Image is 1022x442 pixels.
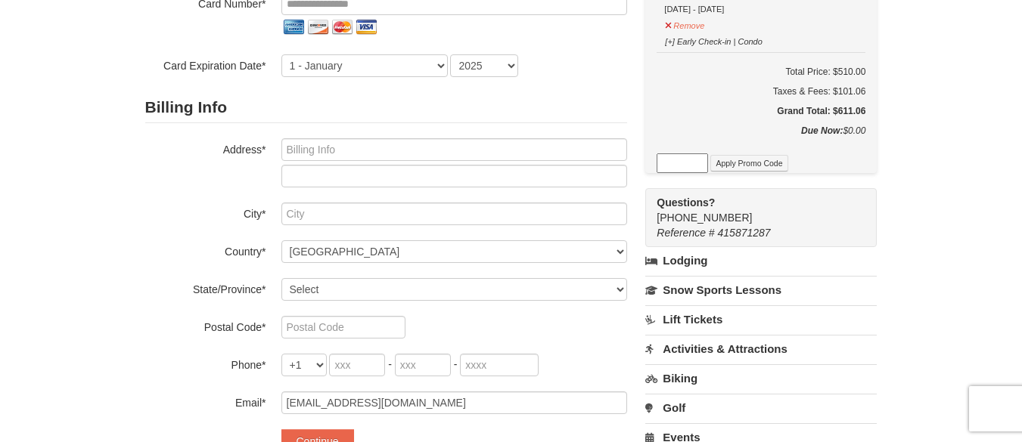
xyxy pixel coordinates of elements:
[645,305,877,333] a: Lift Tickets
[657,227,714,239] span: Reference #
[657,104,865,119] h5: Grand Total: $611.06
[281,138,627,161] input: Billing Info
[657,196,715,209] strong: Questions?
[460,354,539,376] input: xxxx
[664,14,705,33] button: Remove
[145,354,266,372] label: Phone*
[664,30,763,49] button: [+] Early Check-in | Condo
[306,15,330,39] img: discover.png
[145,202,266,221] label: City*
[657,64,865,79] h6: Total Price: $510.00
[645,247,877,274] a: Lodging
[145,316,266,335] label: Postal Code*
[395,354,451,376] input: xxx
[281,391,627,414] input: Email
[645,364,877,392] a: Biking
[645,394,877,422] a: Golf
[645,335,877,363] a: Activities & Attractions
[454,358,458,370] span: -
[718,227,771,239] span: 415871287
[710,155,787,172] button: Apply Promo Code
[388,358,392,370] span: -
[657,123,865,153] div: $0.00
[145,92,627,123] h2: Billing Info
[145,138,266,157] label: Address*
[645,276,877,304] a: Snow Sports Lessons
[281,202,627,225] input: City
[330,15,354,39] img: mastercard.png
[657,84,865,99] div: Taxes & Fees: $101.06
[657,195,850,224] span: [PHONE_NUMBER]
[801,125,843,136] strong: Due Now:
[145,240,266,259] label: Country*
[145,278,266,297] label: State/Province*
[329,354,385,376] input: xxx
[281,316,405,338] input: Postal Code
[145,391,266,410] label: Email*
[354,15,378,39] img: visa.png
[145,54,266,73] label: Card Expiration Date*
[281,15,306,39] img: amex.png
